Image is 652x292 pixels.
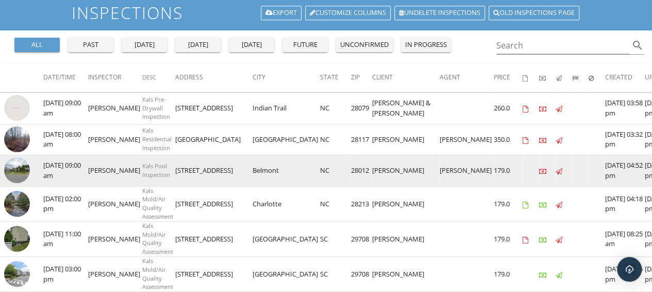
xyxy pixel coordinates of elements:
[351,186,372,221] td: 28213
[88,93,142,124] td: [PERSON_NAME]
[605,257,645,292] td: [DATE] 05:15 pm
[43,186,88,221] td: [DATE] 02:00 pm
[43,221,88,256] td: [DATE] 11:00 am
[372,155,440,187] td: [PERSON_NAME]
[372,221,440,256] td: [PERSON_NAME]
[4,126,30,152] img: streetview
[496,37,630,54] input: Search
[351,221,372,256] td: 29708
[351,63,372,92] th: Zip: Not sorted.
[320,93,351,124] td: NC
[605,155,645,187] td: [DATE] 04:52 pm
[320,63,351,92] th: State: Not sorted.
[88,257,142,292] td: [PERSON_NAME]
[539,63,556,92] th: Paid: Not sorted.
[253,63,320,92] th: City: Not sorted.
[88,186,142,221] td: [PERSON_NAME]
[126,40,163,50] div: [DATE]
[282,38,328,52] button: future
[4,226,30,252] img: streetview
[320,257,351,292] td: SC
[88,63,142,92] th: Inspector: Not sorted.
[405,40,447,50] div: in progress
[175,73,203,82] span: Address
[4,157,30,183] img: streetview
[605,73,632,82] span: Created
[605,93,645,124] td: [DATE] 03:58 pm
[142,73,156,81] span: Desc
[43,73,76,82] span: Date/Time
[175,257,253,292] td: [STREET_ADDRESS]
[494,63,523,92] th: Price: Not sorted.
[440,124,494,155] td: [PERSON_NAME]
[14,38,60,52] button: all
[229,38,274,52] button: [DATE]
[233,40,270,50] div: [DATE]
[372,257,440,292] td: [PERSON_NAME]
[175,155,253,187] td: [STREET_ADDRESS]
[494,155,523,187] td: 179.0
[253,186,320,221] td: Charlotte
[440,63,494,92] th: Agent: Not sorted.
[261,6,302,20] a: Export
[175,186,253,221] td: [STREET_ADDRESS]
[605,63,645,92] th: Created: Not sorted.
[372,186,440,221] td: [PERSON_NAME]
[253,257,320,292] td: [GEOGRAPHIC_DATA]
[351,93,372,124] td: 28079
[142,187,173,220] span: Kals Mold/Air Quality Assessment
[253,124,320,155] td: [GEOGRAPHIC_DATA]
[142,95,170,121] span: Kals Pre-Drywall Inspection
[320,221,351,256] td: SC
[253,155,320,187] td: Belmont
[88,155,142,187] td: [PERSON_NAME]
[175,38,221,52] button: [DATE]
[617,257,642,282] div: Open Intercom Messenger
[351,124,372,155] td: 28117
[88,124,142,155] td: [PERSON_NAME]
[88,73,121,82] span: Inspector
[287,40,324,50] div: future
[351,73,360,82] span: Zip
[4,191,30,217] img: streetview
[394,6,485,20] a: Undelete inspections
[43,93,88,124] td: [DATE] 09:00 am
[401,38,451,52] button: in progress
[340,40,389,50] div: unconfirmed
[320,155,351,187] td: NC
[372,63,440,92] th: Client: Not sorted.
[43,155,88,187] td: [DATE] 09:00 am
[142,63,175,92] th: Desc: Not sorted.
[122,38,167,52] button: [DATE]
[253,73,265,82] span: City
[88,221,142,256] td: [PERSON_NAME]
[372,93,440,124] td: [PERSON_NAME] & [PERSON_NAME]
[68,38,113,52] button: past
[175,124,253,155] td: [GEOGRAPHIC_DATA]
[336,38,393,52] button: unconfirmed
[179,40,216,50] div: [DATE]
[253,221,320,256] td: [GEOGRAPHIC_DATA]
[142,222,173,255] span: Kals Mold/Air Quality Assessment
[4,95,30,121] img: streetview
[494,221,523,256] td: 179.0
[175,93,253,124] td: [STREET_ADDRESS]
[556,63,572,92] th: Published: Not sorted.
[142,257,173,290] span: Kals Mold/Air Quality Assessment
[440,155,494,187] td: [PERSON_NAME]
[440,73,460,82] span: Agent
[351,155,372,187] td: 28012
[605,186,645,221] td: [DATE] 04:18 pm
[4,261,30,287] img: streetview
[494,257,523,292] td: 179.0
[253,93,320,124] td: Indian Trail
[43,257,88,292] td: [DATE] 03:00 pm
[494,73,510,82] span: Price
[43,63,88,92] th: Date/Time: Not sorted.
[43,124,88,155] td: [DATE] 08:00 am
[494,186,523,221] td: 179.0
[72,4,580,22] h1: Inspections
[142,126,172,152] span: Kals Residential Inspection
[19,40,56,50] div: all
[489,6,579,20] a: Old inspections page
